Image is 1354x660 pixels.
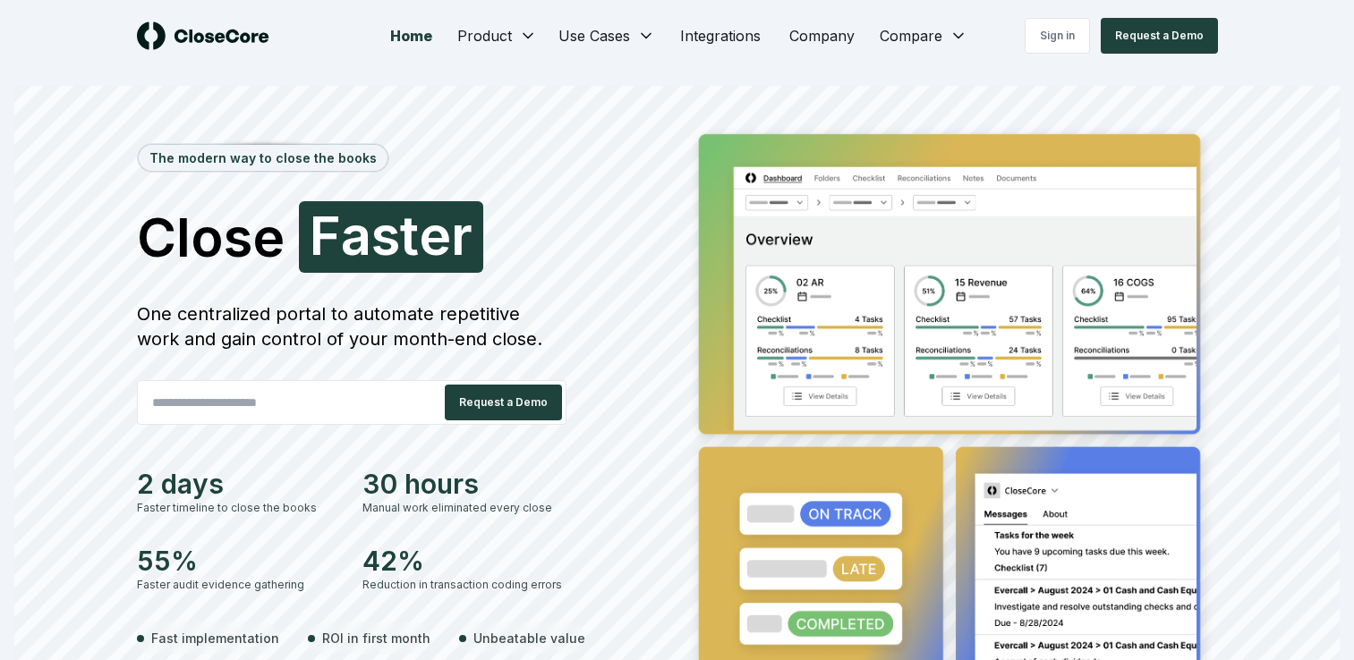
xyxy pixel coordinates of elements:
[310,208,341,262] span: F
[457,25,512,47] span: Product
[341,208,371,262] span: a
[419,208,451,262] span: e
[151,629,279,647] span: Fast implementation
[371,208,400,262] span: s
[558,25,630,47] span: Use Cases
[869,18,978,54] button: Compare
[362,468,566,500] div: 30 hours
[362,577,566,593] div: Reduction in transaction coding errors
[137,210,285,264] span: Close
[137,545,341,577] div: 55%
[322,629,430,647] span: ROI in first month
[880,25,942,47] span: Compare
[400,208,419,262] span: t
[666,18,775,54] a: Integrations
[445,385,562,420] button: Request a Demo
[139,145,387,171] div: The modern way to close the books
[362,545,566,577] div: 42%
[548,18,666,54] button: Use Cases
[137,500,341,516] div: Faster timeline to close the books
[1101,18,1218,54] button: Request a Demo
[137,21,269,50] img: logo
[376,18,447,54] a: Home
[775,18,869,54] a: Company
[1025,18,1090,54] a: Sign in
[137,468,341,500] div: 2 days
[137,301,566,351] div: One centralized portal to automate repetitive work and gain control of your month-end close.
[473,629,585,647] span: Unbeatable value
[362,500,566,516] div: Manual work eliminated every close
[137,577,341,593] div: Faster audit evidence gathering
[447,18,548,54] button: Product
[451,208,473,262] span: r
